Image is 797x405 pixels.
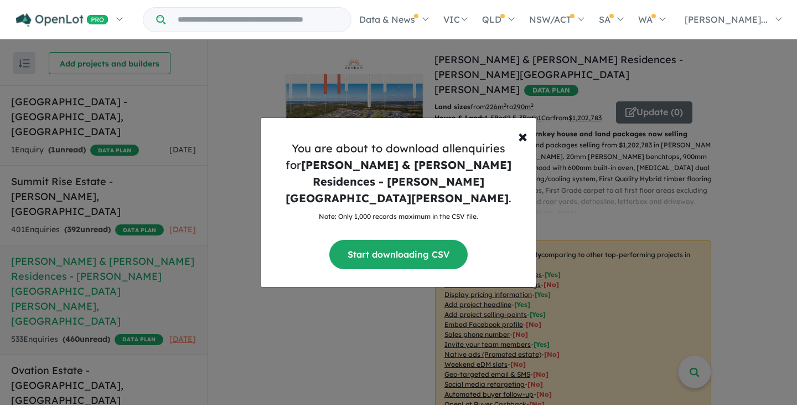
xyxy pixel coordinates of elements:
button: Start downloading CSV [329,240,468,269]
img: Openlot PRO Logo White [16,13,108,27]
strong: [PERSON_NAME] & [PERSON_NAME] Residences - [PERSON_NAME][GEOGRAPHIC_DATA][PERSON_NAME] [286,158,511,205]
span: × [518,125,527,147]
span: [PERSON_NAME]... [685,14,768,25]
input: Try estate name, suburb, builder or developer [168,8,349,32]
h5: You are about to download all enquiries for . [270,140,527,207]
p: Note: Only 1,000 records maximum in the CSV file. [270,211,527,222]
